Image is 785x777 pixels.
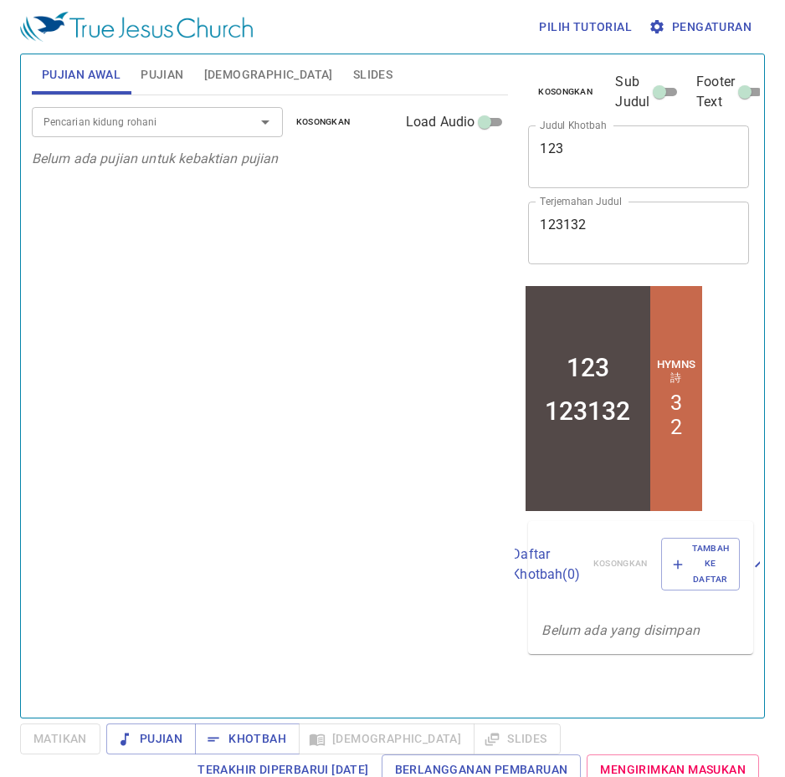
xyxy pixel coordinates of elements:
[208,728,286,749] span: Khotbah
[528,521,753,607] div: Daftar Khotbah(0)KosongkanTambah ke Daftar
[696,72,735,112] span: Footer Text
[353,64,392,85] span: Slides
[195,723,300,754] button: Khotbah
[406,112,475,132] span: Load Audio
[652,17,752,38] span: Pengaturan
[528,82,603,102] button: Kosongkan
[672,541,730,587] span: Tambah ke Daftar
[539,17,632,38] span: Pilih tutorial
[32,151,279,166] i: Belum ada pujian untuk kebaktian pujian
[106,723,196,754] button: Pujian
[20,12,253,42] img: True Jesus Church
[532,12,639,43] button: Pilih tutorial
[541,622,699,638] i: Belum ada yang disimpan
[141,64,183,85] span: Pujian
[661,538,741,590] button: Tambah ke Daftar
[204,64,333,85] span: [DEMOGRAPHIC_DATA]
[511,544,580,585] p: Daftar Khotbah ( 0 )
[254,110,277,134] button: Open
[540,141,737,172] textarea: 123
[296,115,351,130] span: Kosongkan
[120,728,182,749] span: Pujian
[645,12,758,43] button: Pengaturan
[42,64,121,85] span: Pujian Awal
[540,217,737,248] textarea: 123132
[521,282,706,515] iframe: from-child
[615,72,649,112] span: Sub Judul
[286,112,361,132] button: Kosongkan
[538,84,593,100] span: Kosongkan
